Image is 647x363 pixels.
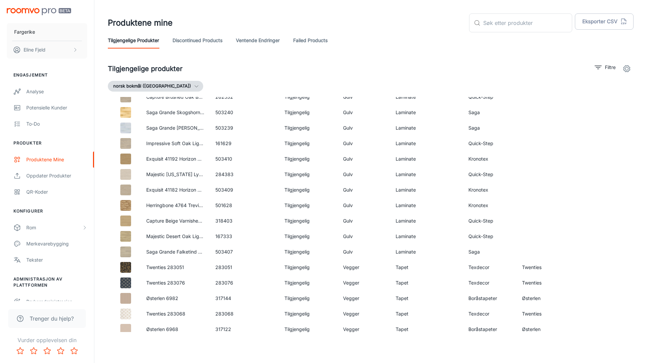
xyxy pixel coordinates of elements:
[338,89,390,105] td: Gulv
[463,260,517,275] td: Texdecor
[146,295,178,301] a: Østerlen 6982
[26,256,87,264] div: Tekster
[517,291,564,306] td: Østerlen
[210,136,279,151] td: 161629
[210,182,279,198] td: 503409
[279,260,338,275] td: Tilgjengelig
[146,171,252,177] a: Majestic [US_STATE] Lysebeige Eik Laminatgulv
[210,151,279,167] td: 503410
[517,275,564,291] td: Twenties
[210,89,279,105] td: 262532
[390,322,463,337] td: Tapet
[146,311,185,317] a: Twenties 283068
[463,89,517,105] td: Quick-Step
[463,275,517,291] td: Texdecor
[146,326,178,332] a: Østerlen 6968
[108,17,173,29] h1: Produktene mine
[26,120,87,128] div: To-do
[146,218,240,224] a: Capture Beige Varnished Oak Laminatgulv
[7,8,71,15] img: Roomvo PRO Beta
[26,156,87,163] div: Produktene mine
[108,64,183,74] h2: Tilgjengelige produkter
[279,229,338,244] td: Tilgjengelig
[279,182,338,198] td: Tilgjengelig
[390,244,463,260] td: Laminate
[605,64,616,71] p: Filtre
[463,213,517,229] td: Quick-Step
[279,151,338,167] td: Tilgjengelig
[210,120,279,136] td: 503239
[338,120,390,136] td: Gulv
[210,275,279,291] td: 283076
[338,182,390,198] td: Gulv
[463,244,517,260] td: Saga
[7,41,87,59] button: Eline Fjeld
[338,213,390,229] td: Gulv
[463,198,517,213] td: Kronotex
[210,167,279,182] td: 284383
[390,89,463,105] td: Laminate
[463,322,517,337] td: Boråstapeter
[30,315,74,323] span: Trenger du hjelp?
[210,244,279,260] td: 503407
[279,213,338,229] td: Tilgjengelig
[279,291,338,306] td: Tilgjengelig
[5,336,89,344] p: Vurder opplevelsen din
[108,32,159,48] a: Tilgjengelige produkter
[390,291,463,306] td: Tapet
[13,344,27,358] button: Rate 1 star
[279,136,338,151] td: Tilgjengelig
[54,344,67,358] button: Rate 4 star
[146,280,185,286] a: Twenties 283076
[279,89,338,105] td: Tilgjengelig
[210,198,279,213] td: 501628
[14,28,35,36] p: Fargerike
[390,260,463,275] td: Tapet
[7,23,87,41] button: Fargerike
[463,105,517,120] td: Saga
[338,136,390,151] td: Gulv
[26,172,87,179] div: Oppdater produkter
[338,229,390,244] td: Gulv
[517,306,564,322] td: Twenties
[338,260,390,275] td: Vegger
[108,81,203,92] button: norsk bokmål ([GEOGRAPHIC_DATA])
[146,187,251,193] a: Exquisit 41182 Horizon Oak Creme Laminatgulv
[390,151,463,167] td: Laminate
[338,151,390,167] td: Gulv
[146,264,184,270] a: Twenties 283051
[146,233,249,239] a: Majestic Desert Oak Light Natural Laminatgulv
[593,62,617,73] button: filter
[210,306,279,322] td: 283068
[463,291,517,306] td: Boråstapeter
[26,88,87,95] div: Analyse
[173,32,222,48] a: Discontinued Products
[338,322,390,337] td: Vegger
[279,105,338,120] td: Tilgjengelig
[338,291,390,306] td: Vegger
[463,151,517,167] td: Kronotex
[293,32,328,48] a: Failed Products
[338,306,390,322] td: Vegger
[146,94,236,100] a: Capture Brushed Oak Beige Laminatgulv
[210,322,279,337] td: 317122
[210,229,279,244] td: 167333
[390,213,463,229] td: Laminate
[390,136,463,151] td: Laminate
[517,322,564,337] td: Østerlen
[390,306,463,322] td: Tapet
[279,198,338,213] td: Tilgjengelig
[338,275,390,291] td: Vegger
[620,62,634,75] button: settings
[26,104,87,111] div: Potensielle kunder
[210,291,279,306] td: 317144
[483,13,572,32] input: Søk etter produkter
[146,140,232,146] a: Impressive Soft Oak Light Laminatgulv
[279,275,338,291] td: Tilgjengelig
[463,167,517,182] td: Quick-Step
[279,167,338,182] td: Tilgjengelig
[463,136,517,151] td: Quick-Step
[338,198,390,213] td: Gulv
[279,120,338,136] td: Tilgjengelig
[463,182,517,198] td: Kronotex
